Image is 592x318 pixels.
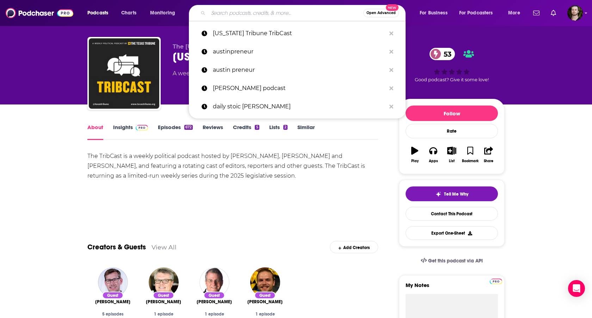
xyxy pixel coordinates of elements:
a: Ross Ramsey [197,299,232,305]
span: Logged in as OutlierAudio [567,5,583,21]
input: Search podcasts, credits, & more... [208,7,363,19]
div: A weekly podcast [173,69,305,78]
img: User Profile [567,5,583,21]
a: 53 [430,48,455,60]
p: Texas Tribune TribCast [213,24,386,43]
div: 1 episode [195,312,234,317]
img: tell me why sparkle [436,191,441,197]
img: Podchaser - Follow, Share and Rate Podcasts [6,6,73,20]
span: More [508,8,520,18]
a: Similar [297,124,315,140]
button: Share [480,142,498,167]
div: Search podcasts, credits, & more... [196,5,412,21]
label: My Notes [406,282,498,294]
span: Tell Me Why [444,191,468,197]
span: Podcasts [87,8,108,18]
span: [PERSON_NAME] [247,299,283,305]
img: Patrick Svitek [98,267,128,297]
span: For Podcasters [459,8,493,18]
button: Bookmark [461,142,479,167]
div: Play [411,159,419,163]
p: austinpreneur [213,43,386,61]
button: open menu [455,7,503,19]
a: About [87,124,103,140]
a: Charts [117,7,141,19]
div: 672 [184,125,193,130]
a: austinpreneur [189,43,406,61]
div: 5 [255,125,259,130]
a: [US_STATE] Tribune TribCast [189,24,406,43]
img: Texas Tribune TribCast [89,38,159,109]
a: Davis Winkie [247,299,283,305]
button: Play [406,142,424,167]
div: Apps [429,159,438,163]
a: [PERSON_NAME] podcast [189,79,406,97]
div: Guest [102,292,123,299]
div: Share [484,159,493,163]
p: nick bare podcast [213,79,386,97]
div: 53Good podcast? Give it some love! [399,43,505,87]
img: Davis Winkie [250,267,280,297]
span: Get this podcast via API [428,258,483,264]
button: Apps [424,142,442,167]
div: Open Intercom Messenger [568,280,585,297]
div: 5 episodes [93,312,132,317]
span: [PERSON_NAME] [95,299,130,305]
span: Monitoring [150,8,175,18]
span: Good podcast? Give it some love! [415,77,489,82]
div: 2 [283,125,288,130]
p: austin preneur [213,61,386,79]
a: Creators & Guests [87,243,146,252]
button: open menu [415,7,456,19]
img: Podchaser Pro [136,125,148,131]
a: Ben Philpott [146,299,181,305]
div: 1 episode [144,312,183,317]
a: daily stoic [PERSON_NAME] [189,97,406,116]
span: Charts [121,8,136,18]
div: Rate [406,124,498,138]
img: Ross Ramsey [199,267,229,297]
a: Get this podcast via API [415,252,488,269]
a: InsightsPodchaser Pro [113,124,148,140]
button: Export One-Sheet [406,226,498,240]
a: Show notifications dropdown [530,7,542,19]
a: austin preneur [189,61,406,79]
div: The TribCast is a weekly political podcast hosted by [PERSON_NAME], [PERSON_NAME] and [PERSON_NAM... [87,151,378,181]
div: Bookmark [462,159,479,163]
button: tell me why sparkleTell Me Why [406,186,498,201]
button: open menu [82,7,117,19]
p: daily stoic ryan holiday [213,97,386,116]
span: New [386,4,399,11]
button: Follow [406,106,498,121]
span: 53 [437,48,455,60]
img: Podchaser Pro [490,279,502,284]
div: Add Creators [330,241,378,253]
button: open menu [145,7,184,19]
div: List [449,159,455,163]
img: Ben Philpott [149,267,179,297]
button: Open AdvancedNew [363,9,399,17]
a: Episodes672 [158,124,193,140]
a: Lists2 [269,124,288,140]
span: The [US_STATE] Tribune [173,43,243,50]
a: Contact This Podcast [406,207,498,221]
button: List [443,142,461,167]
button: Show profile menu [567,5,583,21]
a: Patrick Svitek [95,299,130,305]
span: For Business [420,8,448,18]
button: open menu [503,7,529,19]
span: [PERSON_NAME] [146,299,181,305]
span: Open Advanced [366,11,396,15]
a: Pro website [490,278,502,284]
a: Credits5 [233,124,259,140]
div: Guest [153,292,174,299]
a: View All [152,243,177,251]
div: Guest [254,292,276,299]
a: Reviews [203,124,223,140]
